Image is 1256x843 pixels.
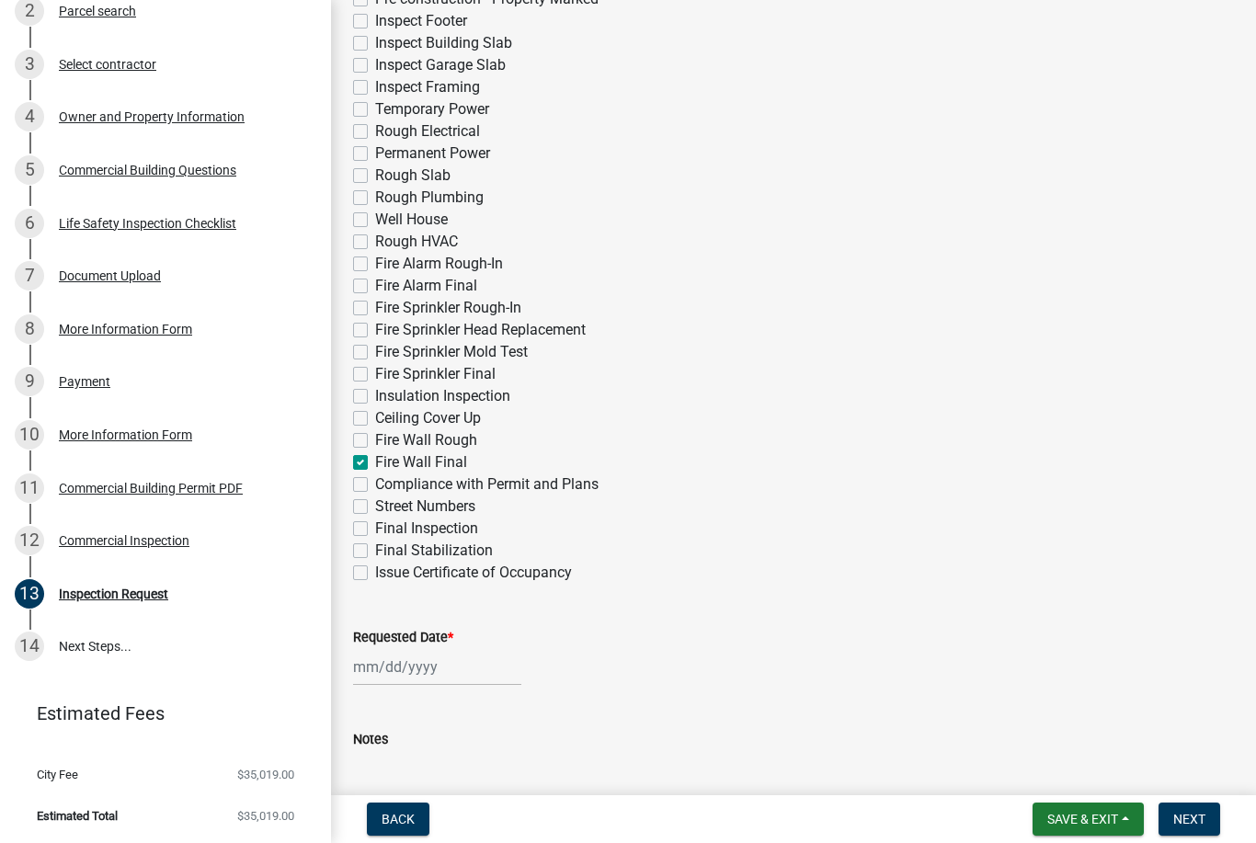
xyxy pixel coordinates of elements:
[375,253,503,275] label: Fire Alarm Rough-In
[1159,803,1220,836] button: Next
[59,110,245,123] div: Owner and Property Information
[375,10,467,32] label: Inspect Footer
[375,231,458,253] label: Rough HVAC
[375,473,599,496] label: Compliance with Permit and Plans
[59,428,192,441] div: More Information Form
[15,209,44,238] div: 6
[59,5,136,17] div: Parcel search
[59,534,189,547] div: Commercial Inspection
[375,451,467,473] label: Fire Wall Final
[1033,803,1144,836] button: Save & Exit
[375,98,489,120] label: Temporary Power
[353,734,388,746] label: Notes
[375,142,490,165] label: Permanent Power
[375,407,481,429] label: Ceiling Cover Up
[237,810,294,822] span: $35,019.00
[375,32,512,54] label: Inspect Building Slab
[37,769,78,780] span: City Fee
[15,420,44,450] div: 10
[375,319,586,341] label: Fire Sprinkler Head Replacement
[15,579,44,609] div: 13
[15,314,44,344] div: 8
[375,187,484,209] label: Rough Plumbing
[375,165,451,187] label: Rough Slab
[1173,812,1205,826] span: Next
[375,496,475,518] label: Street Numbers
[15,367,44,396] div: 9
[15,473,44,503] div: 11
[353,648,521,686] input: mm/dd/yyyy
[59,58,156,71] div: Select contractor
[15,50,44,79] div: 3
[59,164,236,177] div: Commercial Building Questions
[367,803,429,836] button: Back
[59,375,110,388] div: Payment
[15,695,302,732] a: Estimated Fees
[375,76,480,98] label: Inspect Framing
[375,209,448,231] label: Well House
[375,518,478,540] label: Final Inspection
[59,217,236,230] div: Life Safety Inspection Checklist
[59,587,168,600] div: Inspection Request
[382,812,415,826] span: Back
[15,102,44,131] div: 4
[375,120,480,142] label: Rough Electrical
[375,540,493,562] label: Final Stabilization
[375,275,477,297] label: Fire Alarm Final
[59,269,161,282] div: Document Upload
[59,482,243,495] div: Commercial Building Permit PDF
[375,297,521,319] label: Fire Sprinkler Rough-In
[375,562,572,584] label: Issue Certificate of Occupancy
[353,632,453,644] label: Requested Date
[375,429,477,451] label: Fire Wall Rough
[375,341,528,363] label: Fire Sprinkler Mold Test
[237,769,294,780] span: $35,019.00
[15,632,44,661] div: 14
[1047,812,1118,826] span: Save & Exit
[375,363,496,385] label: Fire Sprinkler Final
[15,155,44,185] div: 5
[15,526,44,555] div: 12
[37,810,118,822] span: Estimated Total
[375,385,510,407] label: Insulation Inspection
[15,261,44,290] div: 7
[59,323,192,336] div: More Information Form
[375,54,506,76] label: Inspect Garage Slab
